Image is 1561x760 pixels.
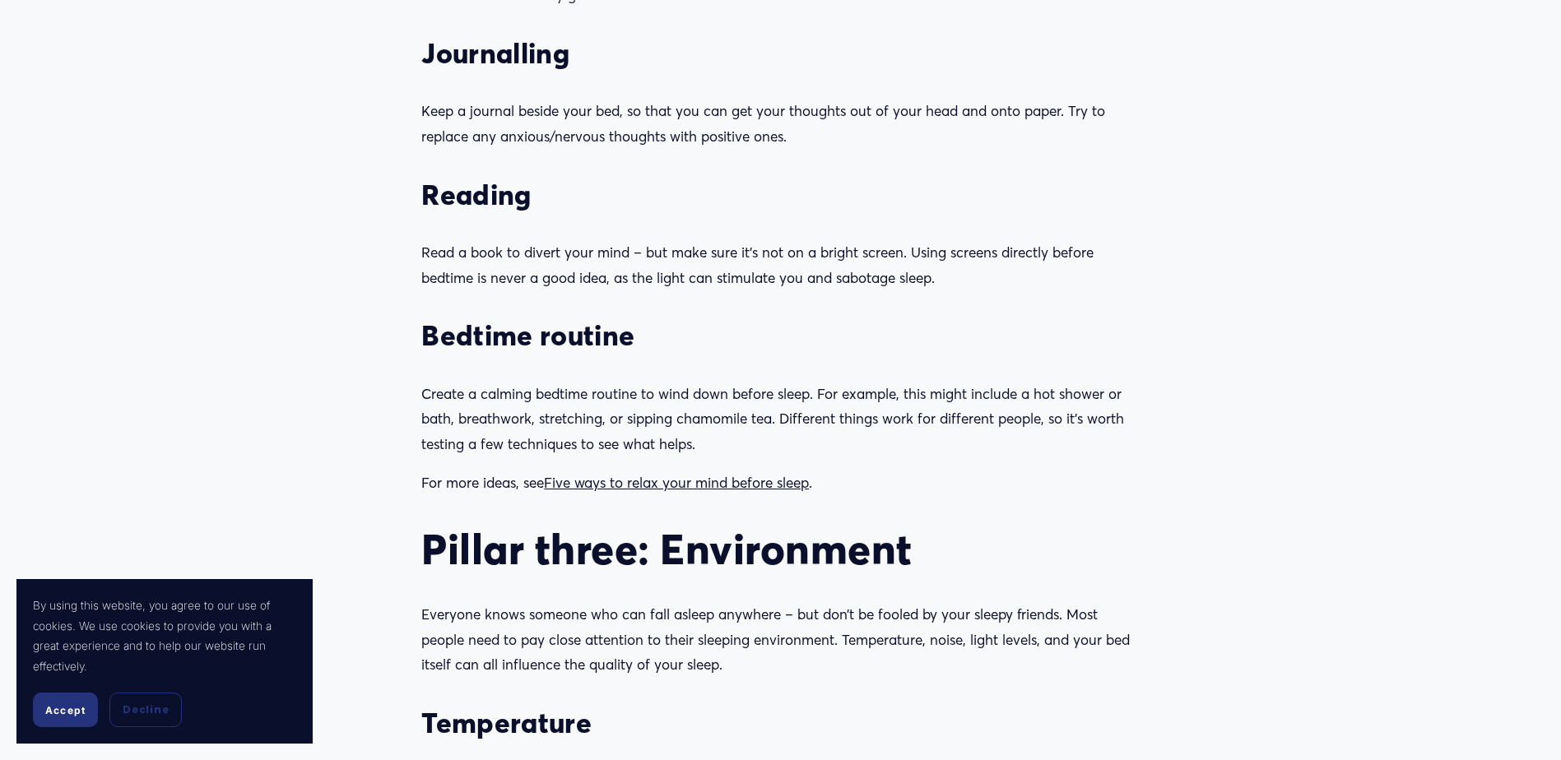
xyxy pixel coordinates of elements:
p: Read a book to divert your mind – but make sure it’s not on a bright screen. Using screens direct... [421,240,1140,290]
p: Create a calming bedtime routine to wind down before sleep. For example, this might include a hot... [421,382,1140,457]
button: Decline [109,693,182,727]
p: For more ideas, see . [421,470,1140,496]
button: Accept [33,693,98,727]
p: By using this website, you agree to our use of cookies. We use cookies to provide you with a grea... [33,595,296,676]
span: Five ways to relax your mind before sleep [544,474,809,491]
p: Everyone knows someone who can fall asleep anywhere – but don’t be fooled by your sleepy friends.... [421,602,1140,678]
span: Accept [45,704,86,716]
h3: Temperature [421,706,1140,740]
section: Cookie banner [16,579,313,744]
h3: Reading [421,178,1140,212]
p: Keep a journal beside your bed, so that you can get your thoughts out of your head and onto paper... [421,99,1140,149]
span: Decline [123,702,169,717]
h3: Journalling [421,36,1140,71]
h2: Pillar three: Environment [421,524,1140,574]
h3: Bedtime routine [421,318,1140,353]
